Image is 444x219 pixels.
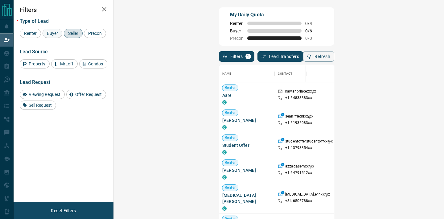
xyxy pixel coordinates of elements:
div: condos.ca [222,175,227,180]
p: +34- 6506788xx [285,198,312,204]
p: kalyanprincexx@x [285,89,316,95]
span: Buyer [230,28,244,33]
p: +1- 43793354xx [285,145,312,151]
div: Condos [79,59,107,68]
span: Precon [86,31,104,36]
div: Contact [275,65,324,82]
span: 0 / 6 [305,28,319,33]
p: +1- 51935083xx [285,120,312,126]
span: Lead Request [20,79,50,85]
span: Renter [222,85,238,90]
span: Renter [222,185,238,190]
span: Renter [230,21,244,26]
span: Student Offer [222,142,272,148]
p: studentofferstudentoffxx@x [285,139,333,145]
span: Property [27,61,47,66]
span: Type of Lead [20,18,49,24]
button: Refresh [303,51,334,62]
p: [MEDICAL_DATA].er.hxx@x [285,192,330,198]
span: Sell Request [27,103,54,108]
span: Viewing Request [27,92,63,97]
span: Lead Source [20,49,48,55]
span: Renter [222,160,238,165]
div: MrLoft [51,59,78,68]
div: Buyer [43,29,62,38]
span: Aare [222,92,272,98]
span: [MEDICAL_DATA][PERSON_NAME] [222,192,272,205]
h2: Filters [20,6,107,14]
div: Precon [84,29,106,38]
span: MrLoft [58,61,76,66]
p: +1- 64791512xx [285,170,312,176]
span: Renter [222,110,238,115]
div: Contact [278,65,292,82]
span: Condos [86,61,105,66]
span: Renter [22,31,39,36]
div: condos.ca [222,100,227,105]
div: Name [222,65,232,82]
p: seanjfriedrixx@x [285,114,313,120]
button: Reset Filters [47,205,80,216]
span: Seller [66,31,80,36]
div: Offer Request [66,90,106,99]
span: Offer Request [73,92,104,97]
span: 1 [246,54,250,59]
div: condos.ca [222,150,227,155]
span: Renter [222,135,238,140]
span: 0 / 0 [305,36,319,41]
div: Property [20,59,50,68]
div: Name [219,65,275,82]
div: Viewing Request [20,90,65,99]
p: My Daily Quota [230,11,319,19]
div: Renter [20,29,41,38]
span: [PERSON_NAME] [222,167,272,173]
p: +1- 54833383xx [285,95,312,101]
div: condos.ca [222,206,227,211]
button: Lead Transfers [257,51,303,62]
div: Seller [64,29,83,38]
div: condos.ca [222,125,227,130]
span: Precon [230,36,244,41]
p: azzagasemxx@x [285,164,314,170]
button: Filters1 [219,51,254,62]
div: Sell Request [20,101,56,110]
span: Buyer [45,31,60,36]
span: [PERSON_NAME] [222,117,272,123]
span: 0 / 4 [305,21,319,26]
